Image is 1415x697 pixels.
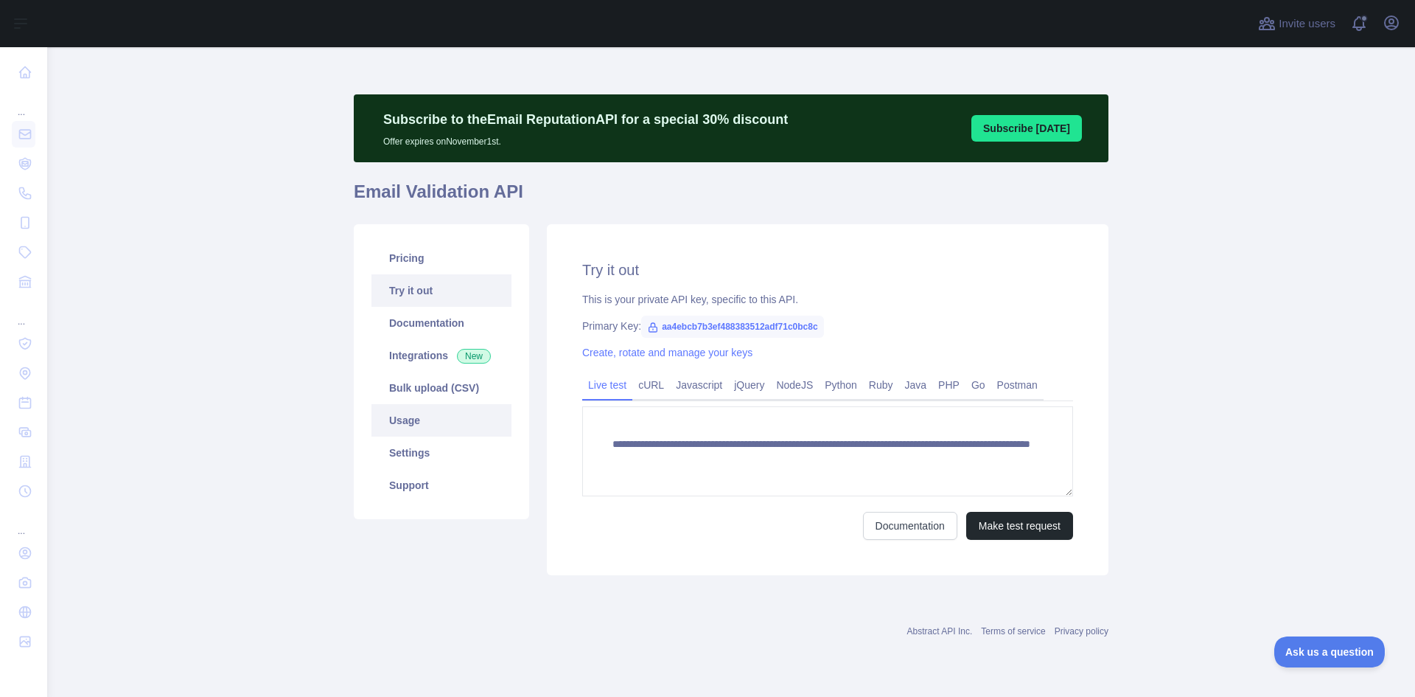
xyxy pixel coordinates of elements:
[932,373,965,397] a: PHP
[12,507,35,537] div: ...
[819,373,863,397] a: Python
[383,109,788,130] p: Subscribe to the Email Reputation API for a special 30 % discount
[966,512,1073,540] button: Make test request
[641,316,824,338] span: aa4ebcb7b3ef488383512adf71c0bc8c
[371,437,511,469] a: Settings
[371,274,511,307] a: Try it out
[981,626,1045,637] a: Terms of service
[582,292,1073,307] div: This is your private API key, specific to this API.
[907,626,973,637] a: Abstract API Inc.
[971,115,1082,142] button: Subscribe [DATE]
[1255,12,1338,35] button: Invite users
[371,372,511,404] a: Bulk upload (CSV)
[632,373,670,397] a: cURL
[582,260,1073,280] h2: Try it out
[371,242,511,274] a: Pricing
[383,130,788,148] p: Offer expires on November 1st.
[12,89,35,118] div: ...
[582,347,752,358] a: Create, rotate and manage your keys
[965,373,991,397] a: Go
[863,373,899,397] a: Ruby
[354,180,1108,215] h1: Email Validation API
[670,373,728,397] a: Javascript
[371,307,511,339] a: Documentation
[1279,15,1335,32] span: Invite users
[728,373,770,397] a: jQuery
[457,349,491,364] span: New
[770,373,819,397] a: NodeJS
[991,373,1044,397] a: Postman
[12,298,35,327] div: ...
[371,469,511,502] a: Support
[863,512,957,540] a: Documentation
[371,339,511,372] a: Integrations New
[1274,637,1386,667] iframe: Toggle Customer Support
[899,373,933,397] a: Java
[582,373,632,397] a: Live test
[582,319,1073,333] div: Primary Key:
[1055,626,1108,637] a: Privacy policy
[371,404,511,437] a: Usage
